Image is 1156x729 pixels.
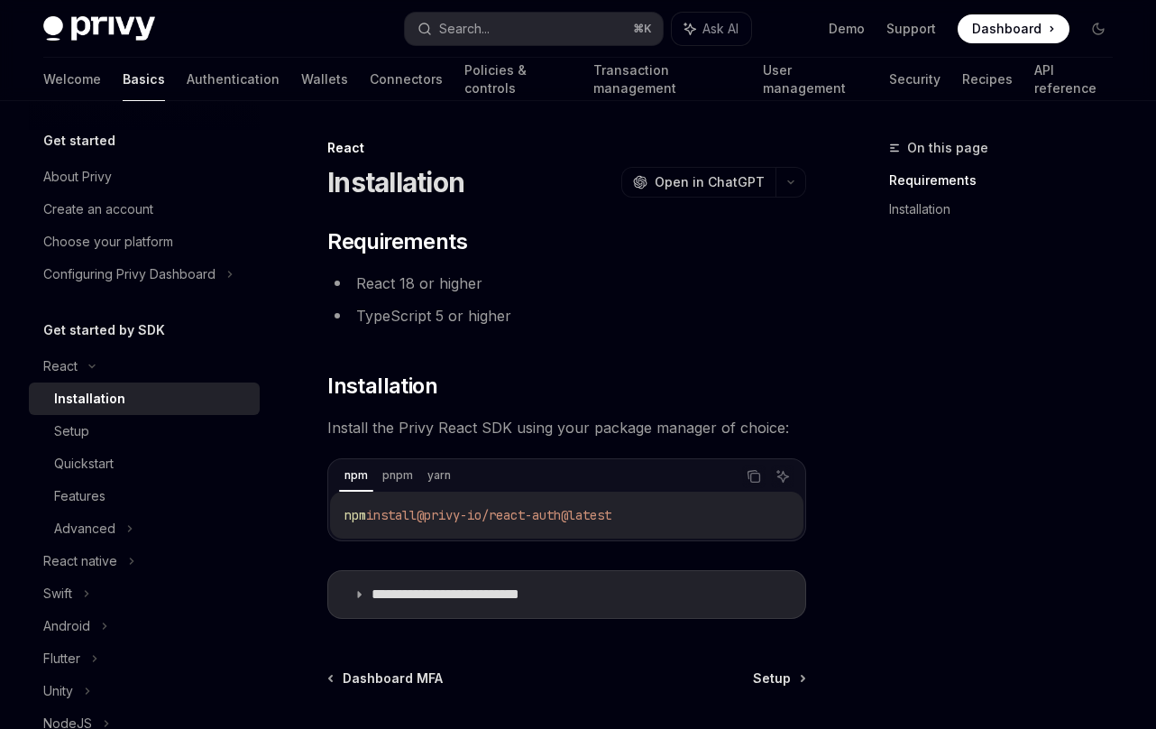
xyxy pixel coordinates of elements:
[329,669,443,687] a: Dashboard MFA
[29,161,260,193] a: About Privy
[29,448,260,480] a: Quickstart
[1084,14,1113,43] button: Toggle dark mode
[43,198,153,220] div: Create an account
[439,18,490,40] div: Search...
[54,485,106,507] div: Features
[702,20,739,38] span: Ask AI
[742,465,766,488] button: Copy the contents from the code block
[889,58,940,101] a: Security
[405,13,664,45] button: Search...⌘K
[43,680,73,702] div: Unity
[655,173,765,191] span: Open in ChatGPT
[327,139,806,157] div: React
[763,58,868,101] a: User management
[43,16,155,42] img: dark logo
[43,355,78,377] div: React
[29,193,260,226] a: Create an account
[962,58,1013,101] a: Recipes
[621,167,775,198] button: Open in ChatGPT
[43,58,101,101] a: Welcome
[327,166,464,198] h1: Installation
[54,518,115,540] div: Advanced
[886,20,936,38] a: Support
[54,453,114,475] div: Quickstart
[43,319,165,341] h5: Get started by SDK
[43,648,80,669] div: Flutter
[377,465,418,486] div: pnpm
[43,263,216,285] div: Configuring Privy Dashboard
[327,271,806,296] li: React 18 or higher
[327,303,806,328] li: TypeScript 5 or higher
[958,14,1069,43] a: Dashboard
[29,415,260,448] a: Setup
[972,20,1041,38] span: Dashboard
[889,166,1127,195] a: Requirements
[327,415,806,440] span: Install the Privy React SDK using your package manager of choice:
[43,166,112,188] div: About Privy
[753,669,804,687] a: Setup
[43,615,90,637] div: Android
[343,669,443,687] span: Dashboard MFA
[370,58,443,101] a: Connectors
[43,550,117,572] div: React native
[43,231,173,253] div: Choose your platform
[889,195,1127,224] a: Installation
[829,20,865,38] a: Demo
[464,58,572,101] a: Policies & controls
[1034,58,1113,101] a: API reference
[327,372,437,401] span: Installation
[43,583,72,604] div: Swift
[54,420,89,442] div: Setup
[54,388,125,410] div: Installation
[771,465,794,488] button: Ask AI
[327,227,467,256] span: Requirements
[344,507,366,523] span: npm
[753,669,791,687] span: Setup
[339,465,373,486] div: npm
[417,507,611,523] span: @privy-io/react-auth@latest
[187,58,280,101] a: Authentication
[593,58,741,101] a: Transaction management
[366,507,417,523] span: install
[301,58,348,101] a: Wallets
[907,137,988,159] span: On this page
[29,383,260,415] a: Installation
[43,130,115,152] h5: Get started
[123,58,165,101] a: Basics
[29,480,260,512] a: Features
[422,465,456,486] div: yarn
[633,22,652,36] span: ⌘ K
[29,226,260,258] a: Choose your platform
[672,13,751,45] button: Ask AI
